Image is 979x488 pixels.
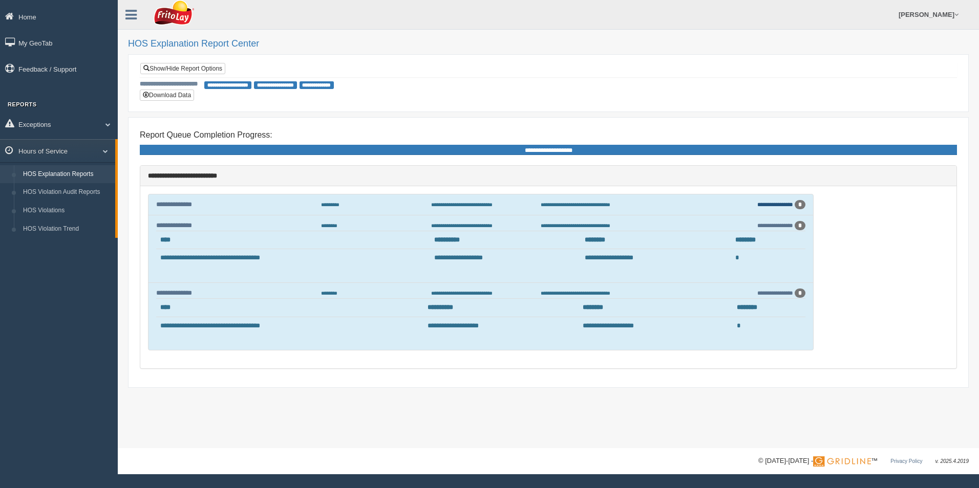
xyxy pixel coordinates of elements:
[813,456,871,467] img: Gridline
[140,130,957,140] h4: Report Queue Completion Progress:
[758,456,969,467] div: © [DATE]-[DATE] - ™
[890,458,922,464] a: Privacy Policy
[18,165,115,184] a: HOS Explanation Reports
[18,220,115,238] a: HOS Violation Trend
[140,63,225,74] a: Show/Hide Report Options
[935,458,969,464] span: v. 2025.4.2019
[18,183,115,202] a: HOS Violation Audit Reports
[140,90,194,101] button: Download Data
[128,39,969,49] h2: HOS Explanation Report Center
[18,202,115,220] a: HOS Violations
